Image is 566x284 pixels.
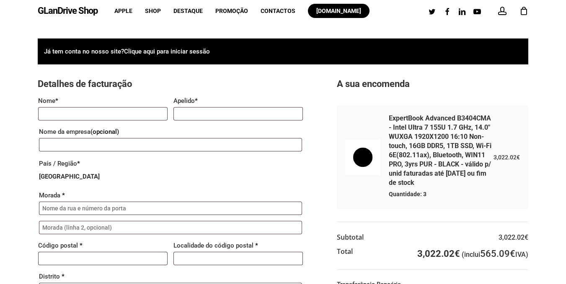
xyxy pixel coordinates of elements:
th: Total [337,245,353,261]
th: Subtotal [337,230,364,245]
span: 565.09 [480,248,515,259]
label: Código postal [38,239,168,252]
span: (opcional) [90,128,119,136]
a: ExpertBook Advanced B3404CMA - Intel Ultra 7 155U 1.7 GHz, 14.0" WUXGA 1920X1200 16:10 Non-touch,... [389,114,491,187]
label: País / Região [39,157,302,170]
label: Localidade do código postal [173,239,303,252]
input: Nome da rua e número da porta [39,202,302,215]
a: Destaque [173,8,203,14]
label: Apelido [173,95,303,107]
bdi: 3,022.02 [417,248,460,259]
a: GLanDrive Shop [38,6,98,15]
strong: [GEOGRAPHIC_DATA] [39,173,100,180]
span: Quantidade: 3 [389,187,494,201]
span: € [517,154,520,161]
h3: A sua encomenda [337,77,528,91]
span: € [525,233,528,241]
a: [DOMAIN_NAME] [308,8,370,14]
input: Morada (linha 2, opcional) [39,221,302,234]
span: € [510,248,515,259]
bdi: 3,022.02 [499,233,528,241]
label: Distrito [39,270,302,283]
a: Contactos [261,8,295,14]
label: Morada [39,189,302,202]
h3: Detalhes de facturação [38,77,303,91]
bdi: 3,022.02 [494,154,520,161]
div: Já tem conta no nosso site? [38,38,528,64]
img: logo_glandrive.jpg [345,140,380,174]
label: Nome da empresa [39,125,302,138]
a: Shop [145,8,161,14]
label: Nome [38,95,168,107]
span: [DOMAIN_NAME] [316,8,361,14]
a: Promoção [215,8,248,14]
a: Clique aqui para iniciar sessão [124,47,210,56]
span: € [455,248,460,259]
a: Apple [114,8,132,14]
small: (inclui IVA) [462,251,528,258]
